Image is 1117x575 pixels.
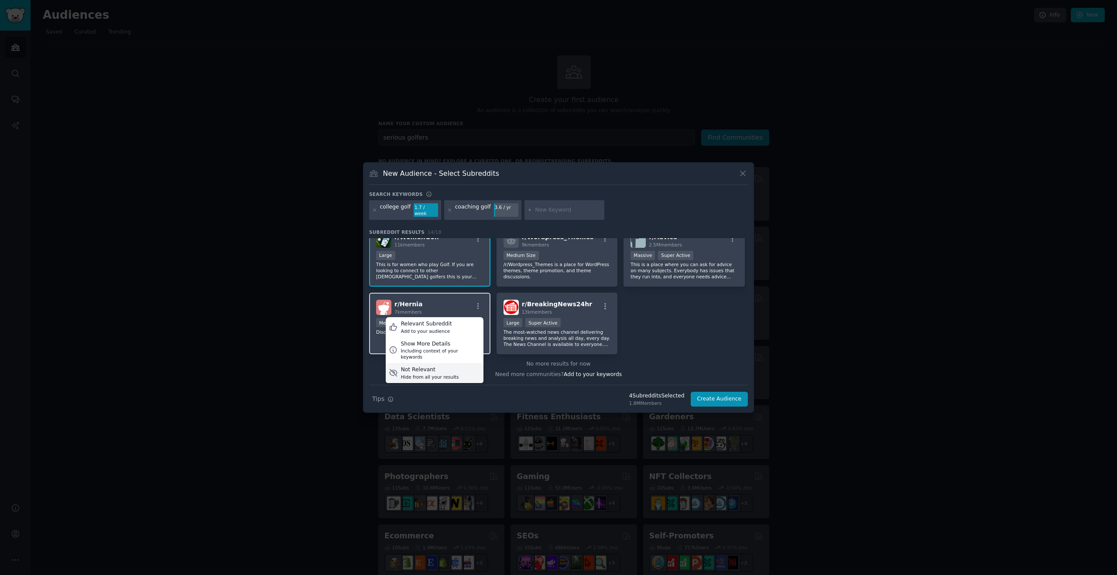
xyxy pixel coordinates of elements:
span: Subreddit Results [369,229,425,235]
img: Hernia [376,300,391,315]
span: 14 / 18 [428,229,442,235]
div: Need more communities? [369,368,748,379]
div: Hide from all your results [401,374,459,380]
div: Massive [630,251,655,260]
div: 4 Subreddit s Selected [629,392,685,400]
div: Medium Size [504,251,539,260]
p: This is for women who play Golf. If you are looking to connect to other [DEMOGRAPHIC_DATA] golfer... [376,261,483,280]
div: Show More Details [401,340,480,348]
h3: Search keywords [369,191,423,197]
span: 2.5M members [649,242,682,247]
span: 7k members [394,309,422,315]
div: Add to your audience [401,328,452,334]
div: Including context of your keywords [401,348,480,360]
div: Super Active [525,318,561,327]
div: 1.7 / week [414,203,438,217]
img: WomenGolf [376,233,391,248]
div: Relevant Subreddit [401,320,452,328]
button: Create Audience [691,392,748,407]
div: Large [376,251,395,260]
p: /r/Wordpress_Themes is a place for WordPress themes, theme promotion, and theme discussions. [504,261,611,280]
div: Super Active [658,251,693,260]
p: This is a place where you can ask for advice on many subjects. Everybody has issues that they run... [630,261,738,280]
p: Discussion around [GEOGRAPHIC_DATA] [376,329,483,335]
span: r/ Hernia [394,301,422,308]
div: college golf [380,203,411,217]
div: Medium Size [376,318,411,327]
p: The most-watched news channel delivering breaking news and analysis all day, every day. The News ... [504,329,611,347]
input: New Keyword [535,206,601,214]
span: 13k members [522,309,552,315]
span: 9k members [522,242,549,247]
span: Tips [372,394,384,404]
img: BreakingNews24hr [504,300,519,315]
h3: New Audience - Select Subreddits [383,169,499,178]
img: Advice [630,233,646,248]
div: Not Relevant [401,366,459,374]
div: No more results for now [369,360,748,368]
button: Tips [369,391,397,407]
span: Add to your keywords [564,371,622,377]
div: coaching golf [455,203,491,217]
span: r/ BreakingNews24hr [522,301,592,308]
div: Large [504,318,523,327]
span: 11k members [394,242,425,247]
div: 1.8M Members [629,400,685,406]
div: 3.6 / yr [494,203,518,211]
